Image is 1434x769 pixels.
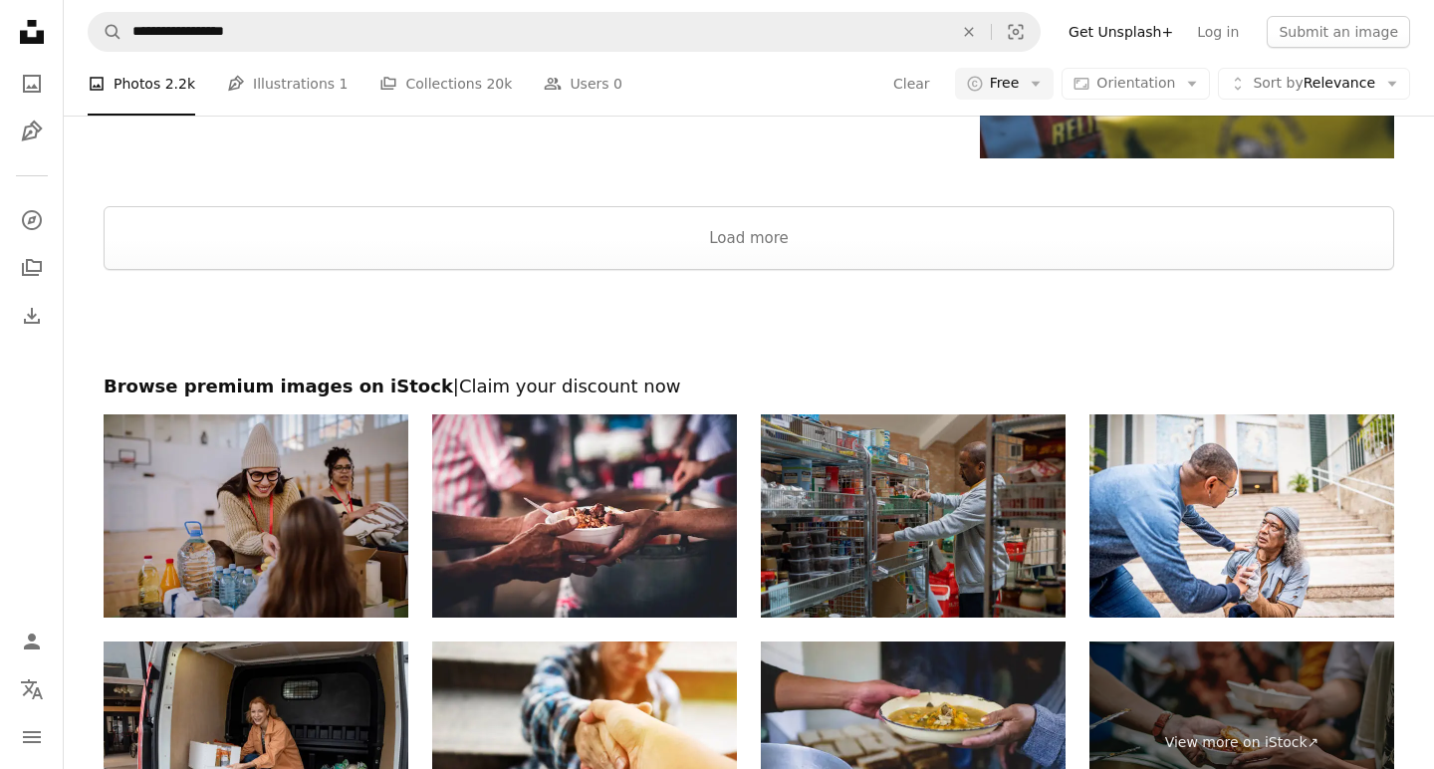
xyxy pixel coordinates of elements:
button: Orientation [1062,68,1210,100]
form: Find visuals sitewide [88,12,1041,52]
span: 1 [340,73,349,95]
img: Sorting Through the Food Storage [761,414,1066,618]
h2: Browse premium images on iStock [104,375,1394,398]
button: Free [955,68,1055,100]
a: Get Unsplash+ [1057,16,1185,48]
button: Submit an image [1267,16,1410,48]
a: Log in [1185,16,1251,48]
a: Illustrations [12,112,52,151]
a: Photos [12,64,52,104]
a: Users 0 [544,52,622,116]
a: Collections [12,248,52,288]
a: Explore [12,200,52,240]
span: 20k [486,73,512,95]
button: Clear [892,68,931,100]
a: Home — Unsplash [12,12,52,56]
img: Man helping a senior homeless outdoors [1089,414,1394,618]
button: Search Unsplash [89,13,122,51]
span: | Claim your discount now [453,376,681,396]
button: Clear [947,13,991,51]
button: Menu [12,717,52,757]
span: Sort by [1253,75,1303,91]
a: Illustrations 1 [227,52,348,116]
button: Sort byRelevance [1218,68,1410,100]
img: Concept of giving free food to the poor in the community : Volunteers handing out food to hungry ... [432,414,737,618]
a: Collections 20k [379,52,512,116]
span: Free [990,74,1020,94]
button: Language [12,669,52,709]
button: Load more [104,206,1394,270]
a: Log in / Sign up [12,622,52,661]
span: Orientation [1096,75,1175,91]
span: 0 [613,73,622,95]
button: Visual search [992,13,1040,51]
img: Being Human [104,414,408,618]
span: Relevance [1253,74,1375,94]
a: Download History [12,296,52,336]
